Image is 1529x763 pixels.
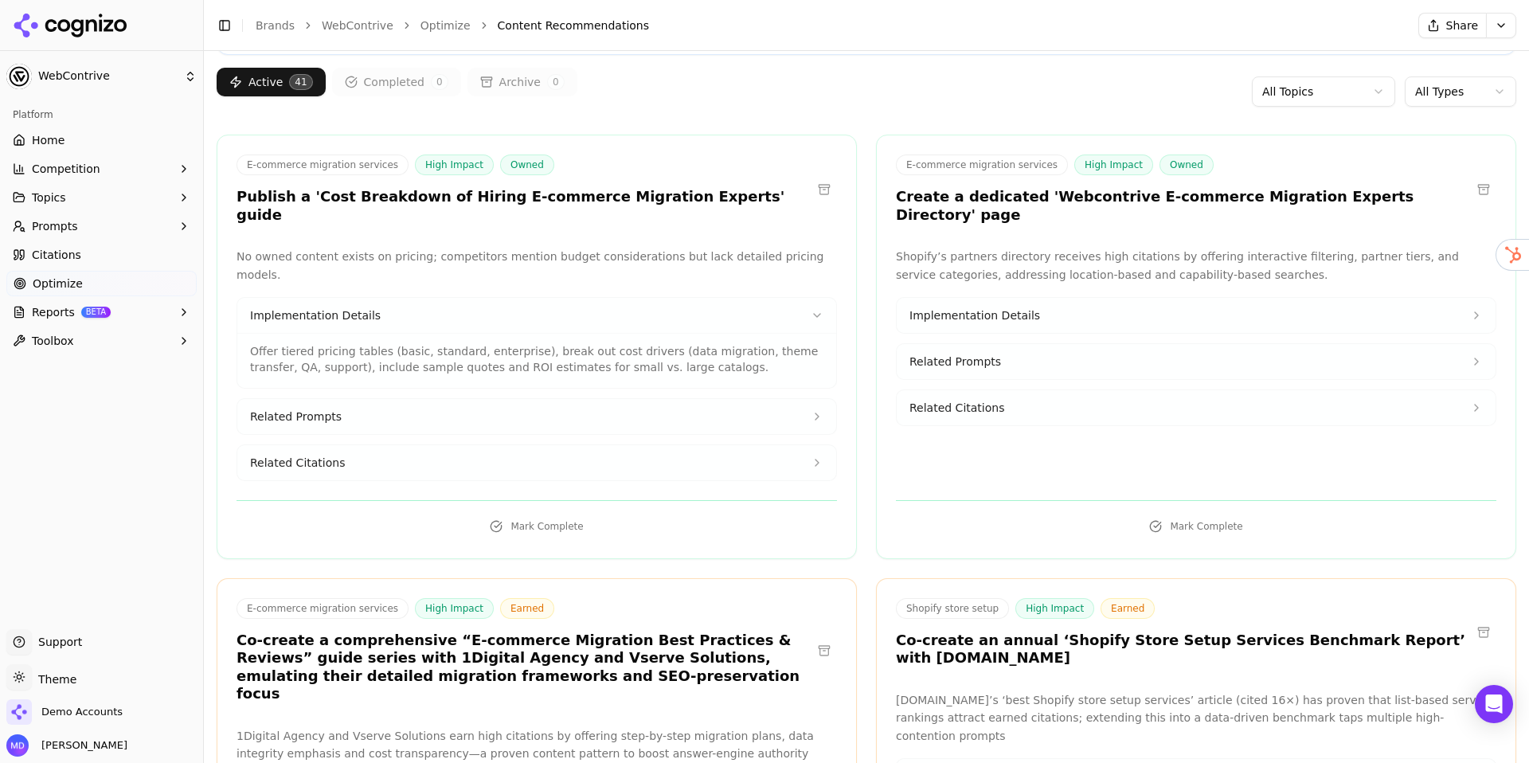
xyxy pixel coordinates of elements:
span: Theme [32,673,76,686]
button: Archive recommendation [811,177,837,202]
span: 0 [547,74,565,90]
button: Completed0 [332,68,461,96]
span: E-commerce migration services [237,598,409,619]
button: Toolbox [6,328,197,354]
button: Share [1418,13,1486,38]
button: Archive0 [467,68,577,96]
a: Brands [256,19,295,32]
span: Citations [32,247,81,263]
span: High Impact [1015,598,1094,619]
button: Prompts [6,213,197,239]
div: Open Intercom Messenger [1475,685,1513,723]
a: Optimize [6,271,197,296]
a: WebContrive [322,18,393,33]
button: Related Prompts [897,344,1496,379]
button: Archive recommendation [811,638,837,663]
span: Related Prompts [250,409,342,425]
p: Offer tiered pricing tables (basic, standard, enterprise), break out cost drivers (data migration... [250,343,823,375]
button: Related Citations [237,445,836,480]
span: Owned [1159,155,1214,175]
img: Demo Accounts [6,699,32,725]
button: Mark Complete [896,514,1496,539]
span: Related Citations [909,400,1004,416]
span: Owned [500,155,554,175]
span: 41 [289,74,312,90]
span: Demo Accounts [41,705,123,719]
span: Toolbox [32,333,74,349]
button: ReportsBETA [6,299,197,325]
h3: Co-create a comprehensive “E-commerce Migration Best Practices & Reviews” guide series with 1Digi... [237,632,811,703]
h3: Create a dedicated 'Webcontrive E-commerce Migration Experts Directory' page [896,188,1471,224]
a: Optimize [420,18,471,33]
span: E-commerce migration services [896,155,1068,175]
span: Related Prompts [909,354,1001,370]
p: [DOMAIN_NAME]’s ‘best Shopify store setup services’ article (cited 16×) has proven that list-base... [896,691,1496,745]
span: Competition [32,161,100,177]
span: Shopify store setup [896,598,1009,619]
span: Optimize [33,276,83,292]
button: Open user button [6,734,127,757]
button: Implementation Details [897,298,1496,333]
span: 0 [431,74,448,90]
nav: breadcrumb [256,18,1386,33]
span: E-commerce migration services [237,155,409,175]
h3: Publish a 'Cost Breakdown of Hiring E-commerce Migration Experts' guide [237,188,811,224]
span: BETA [81,307,111,318]
span: Related Citations [250,455,345,471]
span: High Impact [415,598,494,619]
button: Active41 [217,68,326,96]
span: [PERSON_NAME] [35,738,127,753]
div: Platform [6,102,197,127]
span: Content Recommendations [498,18,649,33]
span: Topics [32,190,66,205]
img: Melissa Dowd [6,734,29,757]
span: High Impact [1074,155,1153,175]
p: Shopify’s partners directory receives high citations by offering interactive filtering, partner t... [896,248,1496,284]
button: Mark Complete [237,514,837,539]
span: Support [32,634,82,650]
span: Earned [500,598,554,619]
span: Implementation Details [250,307,381,323]
span: Home [32,132,65,148]
button: Competition [6,156,197,182]
button: Related Prompts [237,399,836,434]
button: Archive recommendation [1471,620,1496,645]
span: Prompts [32,218,78,234]
button: Topics [6,185,197,210]
span: Earned [1101,598,1155,619]
button: Archive recommendation [1471,177,1496,202]
p: No owned content exists on pricing; competitors mention budget considerations but lack detailed p... [237,248,837,284]
span: High Impact [415,155,494,175]
button: Implementation Details [237,298,836,333]
a: Home [6,127,197,153]
a: Citations [6,242,197,268]
span: WebContrive [38,69,178,84]
span: Implementation Details [909,307,1040,323]
h3: Co-create an annual ‘Shopify Store Setup Services Benchmark Report’ with [DOMAIN_NAME] [896,632,1471,667]
button: Open organization switcher [6,699,123,725]
img: WebContrive [6,64,32,89]
button: Related Citations [897,390,1496,425]
span: Reports [32,304,75,320]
